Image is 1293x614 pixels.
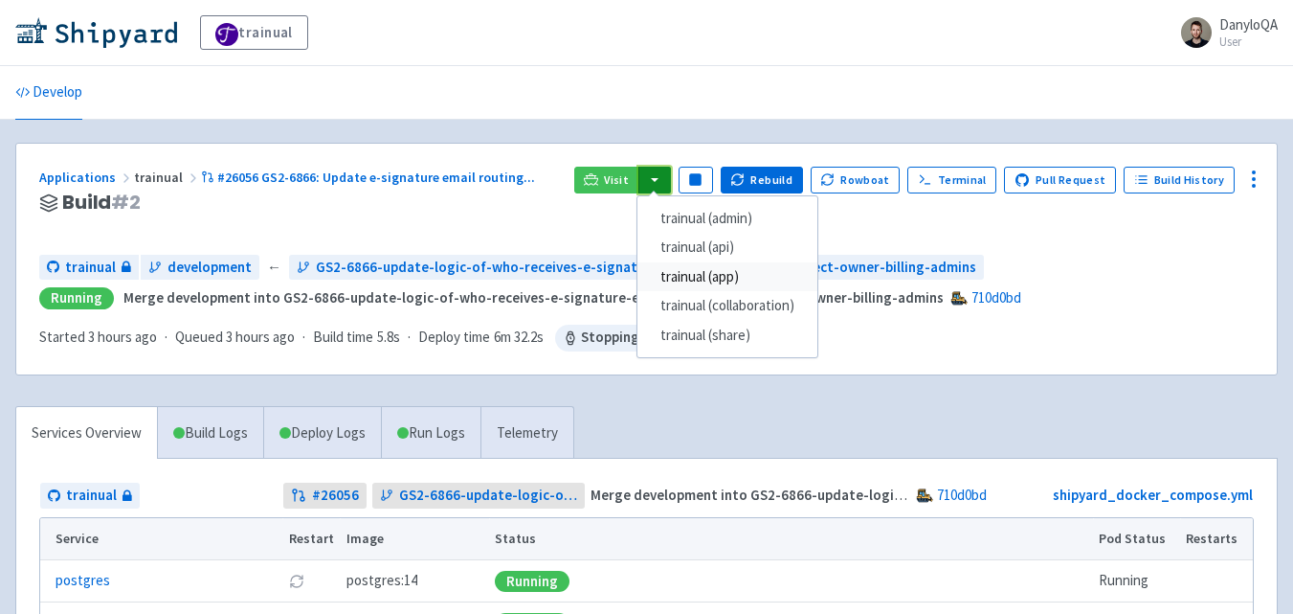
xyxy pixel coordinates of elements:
[381,407,480,460] a: Run Logs
[399,485,577,507] span: GS2-6866-update-logic-of-who-receives-e-signature-emails-reports-to-subject-owner-billing-admins
[1053,486,1253,504] a: shipyard_docker_compose.yml
[62,192,141,214] span: Build
[39,287,114,309] div: Running
[340,518,489,560] th: Image
[637,291,817,321] a: trainual (collaboration)
[480,407,573,460] a: Telemetry
[289,574,304,589] button: Restart pod
[372,483,585,509] a: GS2-6866-update-logic-of-who-receives-e-signature-emails-reports-to-subject-owner-billing-admins
[1170,17,1278,48] a: DanyloQA User
[1124,167,1235,193] a: Build History
[39,325,736,352] div: · · ·
[418,327,490,349] span: Deploy time
[637,321,817,351] a: trainual (share)
[1004,167,1116,193] a: Pull Request
[217,169,535,186] span: #26056 GS2-6866: Update e-signature email routing ...
[123,288,944,307] strong: Merge development into GS2-6866-update-logic-of-who-receives-e-signature-emails-reports-to-subjec...
[88,328,157,346] time: 3 hours ago
[56,570,110,592] a: postgres
[604,172,629,188] span: Visit
[316,257,976,279] span: GS2-6866-update-logic-of-who-receives-e-signature-emails-reports-to-subject-owner-billing-admins
[377,327,400,349] span: 5.8s
[637,262,817,292] a: trainual (app)
[289,255,984,281] a: GS2-6866-update-logic-of-who-receives-e-signature-emails-reports-to-subject-owner-billing-admins
[679,167,713,193] button: Pause
[39,328,157,346] span: Started
[555,325,736,352] span: Stopping in 1 hr 52 min
[16,407,157,460] a: Services Overview
[283,483,367,509] a: #26056
[111,189,141,216] span: # 2
[15,66,82,120] a: Develop
[971,288,1021,307] a: 710d0bd
[494,327,544,349] span: 6m 32.2s
[39,169,134,186] a: Applications
[637,233,817,262] a: trainual (api)
[65,257,116,279] span: trainual
[263,407,381,460] a: Deploy Logs
[489,518,1093,560] th: Status
[721,167,803,193] button: Rebuild
[907,167,996,193] a: Terminal
[495,571,569,592] div: Running
[1219,15,1278,34] span: DanyloQA
[201,169,538,186] a: #26056 GS2-6866: Update e-signature email routing...
[312,485,359,507] strong: # 26056
[200,15,308,50] a: trainual
[134,169,201,186] span: trainual
[574,167,639,193] a: Visit
[158,407,263,460] a: Build Logs
[811,167,901,193] button: Rowboat
[267,257,281,279] span: ←
[141,255,259,281] a: development
[637,204,817,234] a: trainual (admin)
[39,255,139,281] a: trainual
[282,518,340,560] th: Restart
[175,328,295,346] span: Queued
[1093,560,1180,603] td: Running
[1219,35,1278,48] small: User
[937,486,987,504] a: 710d0bd
[346,570,417,592] span: postgres:14
[40,518,282,560] th: Service
[167,257,252,279] span: development
[1093,518,1180,560] th: Pod Status
[66,485,117,507] span: trainual
[1180,518,1253,560] th: Restarts
[313,327,373,349] span: Build time
[226,328,295,346] time: 3 hours ago
[15,17,177,48] img: Shipyard logo
[40,483,140,509] a: trainual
